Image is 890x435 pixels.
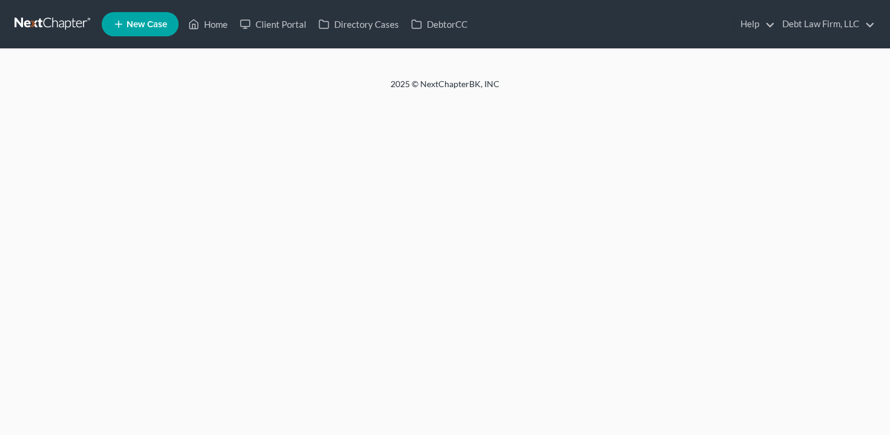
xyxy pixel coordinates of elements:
a: Debt Law Firm, LLC [776,13,875,35]
a: Client Portal [234,13,312,35]
a: Help [734,13,775,35]
new-legal-case-button: New Case [102,12,179,36]
a: DebtorCC [405,13,473,35]
a: Directory Cases [312,13,405,35]
a: Home [182,13,234,35]
div: 2025 © NextChapterBK, INC [100,78,790,100]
